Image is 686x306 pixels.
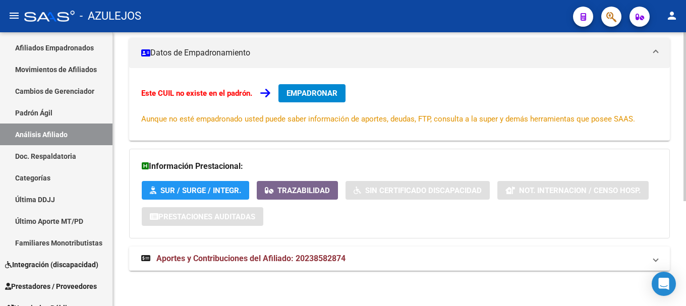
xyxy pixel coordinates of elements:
[519,186,641,195] span: Not. Internacion / Censo Hosp.
[652,272,676,296] div: Open Intercom Messenger
[142,181,249,200] button: SUR / SURGE / INTEGR.
[156,254,346,263] span: Aportes y Contribuciones del Afiliado: 20238582874
[141,89,252,98] strong: Este CUIL no existe en el padrón.
[8,10,20,22] mat-icon: menu
[346,181,490,200] button: Sin Certificado Discapacidad
[158,212,255,221] span: Prestaciones Auditadas
[287,89,337,98] span: EMPADRONAR
[160,186,241,195] span: SUR / SURGE / INTEGR.
[129,247,670,271] mat-expansion-panel-header: Aportes y Contribuciones del Afiliado: 20238582874
[666,10,678,22] mat-icon: person
[5,259,98,270] span: Integración (discapacidad)
[497,181,649,200] button: Not. Internacion / Censo Hosp.
[80,5,141,27] span: - AZULEJOS
[129,38,670,68] mat-expansion-panel-header: Datos de Empadronamiento
[278,84,346,102] button: EMPADRONAR
[142,207,263,226] button: Prestaciones Auditadas
[365,186,482,195] span: Sin Certificado Discapacidad
[5,281,97,292] span: Prestadores / Proveedores
[141,47,646,58] mat-panel-title: Datos de Empadronamiento
[141,114,635,124] span: Aunque no esté empadronado usted puede saber información de aportes, deudas, FTP, consulta a la s...
[142,159,657,173] h3: Información Prestacional:
[277,186,330,195] span: Trazabilidad
[257,181,338,200] button: Trazabilidad
[129,68,670,141] div: Datos de Empadronamiento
